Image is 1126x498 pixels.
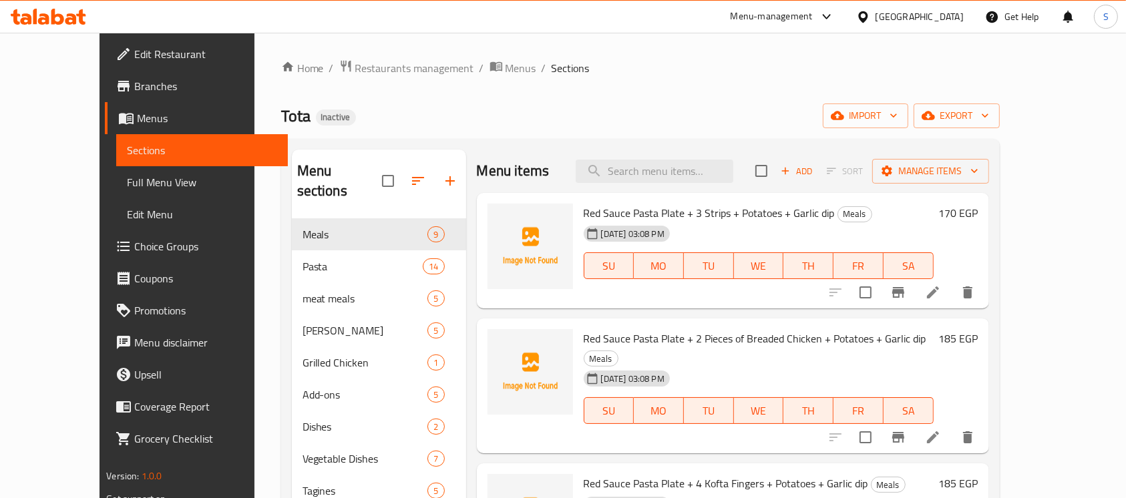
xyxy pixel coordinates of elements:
span: TH [789,401,828,421]
button: WE [734,397,784,424]
span: FR [839,401,878,421]
span: Red Sauce Pasta Plate + 4 Kofta Fingers + Potatoes + Garlic dip [584,473,868,493]
span: Sort sections [402,165,434,197]
span: [DATE] 03:08 PM [596,228,670,240]
div: Meals [871,477,906,493]
a: Menu disclaimer [105,326,288,358]
span: Meals [303,226,428,242]
button: SU [584,397,634,424]
span: Tota [281,101,311,131]
div: Pasta14 [292,250,466,282]
span: FR [839,256,878,276]
a: Branches [105,70,288,102]
span: Edit Menu [127,206,277,222]
span: Menus [137,110,277,126]
input: search [576,160,733,183]
span: Vegetable Dishes [303,451,428,467]
a: Promotions [105,294,288,326]
button: SA [884,252,934,279]
span: 5 [428,292,443,305]
span: 5 [428,485,443,497]
div: Dishes2 [292,411,466,443]
button: MO [634,252,684,279]
span: Sections [127,142,277,158]
h2: Menu items [477,161,550,181]
span: Manage items [883,163,978,180]
a: Menus [105,102,288,134]
div: items [427,419,444,435]
span: Dishes [303,419,428,435]
li: / [480,60,484,76]
div: Menu-management [731,9,813,25]
span: TH [789,256,828,276]
span: Full Menu View [127,174,277,190]
a: Menus [490,59,536,77]
span: Select section first [818,161,872,182]
div: meat meals5 [292,282,466,314]
div: items [427,290,444,306]
button: Manage items [872,159,989,184]
a: Restaurants management [339,59,474,77]
span: Promotions [134,302,277,318]
button: MO [634,397,684,424]
div: items [427,387,444,403]
h6: 185 EGP [939,329,978,348]
button: delete [952,276,984,308]
span: 9 [428,228,443,241]
button: FR [833,397,884,424]
img: Red Sauce Pasta Plate + 2 Pieces of Breaded Chicken + Potatoes + Garlic dip [488,329,573,415]
a: Home [281,60,324,76]
button: WE [734,252,784,279]
li: / [329,60,334,76]
button: Add [775,161,818,182]
span: 1.0.0 [142,467,162,485]
span: Menus [506,60,536,76]
span: WE [739,401,779,421]
span: Select section [747,157,775,185]
span: Add-ons [303,387,428,403]
span: Select to update [852,278,880,306]
span: Branches [134,78,277,94]
span: import [833,107,898,124]
a: Grocery Checklist [105,423,288,455]
span: [PERSON_NAME] [303,322,428,338]
button: Add section [434,165,466,197]
span: meat meals [303,290,428,306]
button: TH [783,397,833,424]
span: TU [689,401,729,421]
div: Clay Tajins [303,322,428,338]
div: items [427,451,444,467]
div: Meals9 [292,218,466,250]
span: Select to update [852,423,880,451]
span: Select all sections [374,167,402,195]
span: Inactive [316,111,356,123]
button: TH [783,252,833,279]
a: Coupons [105,262,288,294]
span: Coverage Report [134,399,277,415]
a: Edit menu item [925,429,941,445]
a: Sections [116,134,288,166]
button: export [914,103,1000,128]
span: 5 [428,324,443,337]
div: Vegetable Dishes7 [292,443,466,475]
div: Meals [837,206,872,222]
a: Edit Menu [116,198,288,230]
li: / [542,60,546,76]
span: [DATE] 03:08 PM [596,372,670,385]
span: SA [889,401,928,421]
span: Grocery Checklist [134,431,277,447]
span: Meals [584,351,618,366]
span: 14 [423,260,443,273]
span: 5 [428,389,443,401]
button: Branch-specific-item [882,421,914,453]
a: Full Menu View [116,166,288,198]
button: TU [684,397,734,424]
span: Red Sauce Pasta Plate + 2 Pieces of Breaded Chicken + Potatoes + Garlic dip [584,328,926,348]
span: SA [889,256,928,276]
a: Coverage Report [105,391,288,423]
